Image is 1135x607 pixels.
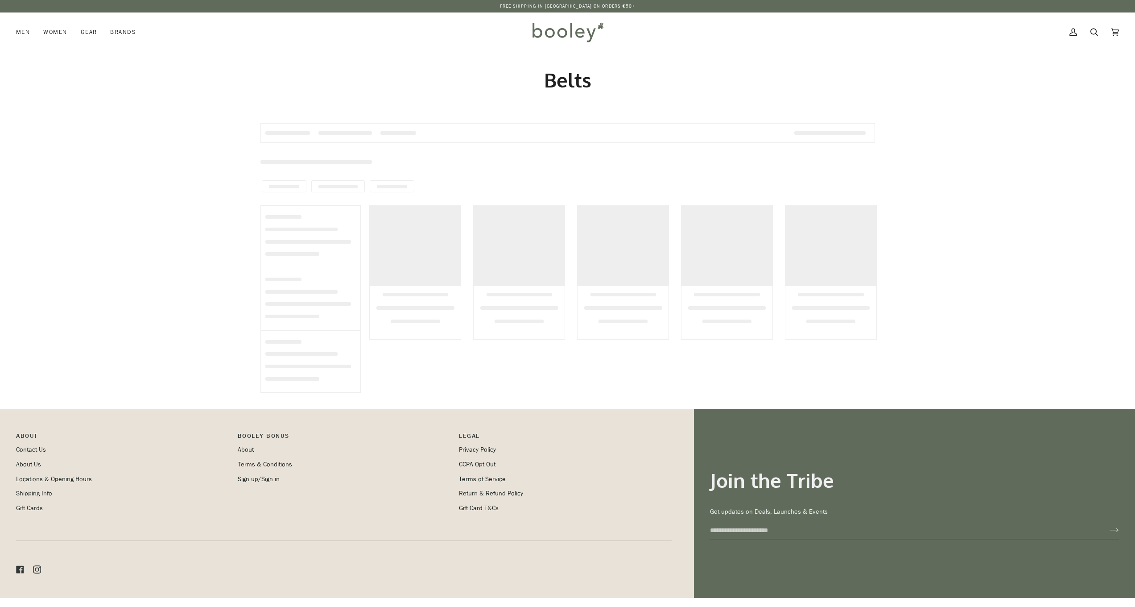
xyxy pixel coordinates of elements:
[74,12,104,52] a: Gear
[459,460,495,469] a: CCPA Opt Out
[43,28,67,37] span: Women
[459,475,506,483] a: Terms of Service
[238,460,292,469] a: Terms & Conditions
[238,475,280,483] a: Sign up/Sign in
[500,3,636,10] p: Free Shipping in [GEOGRAPHIC_DATA] on Orders €50+
[459,504,499,512] a: Gift Card T&Cs
[528,19,607,45] img: Booley
[37,12,74,52] a: Women
[16,445,46,454] a: Contact Us
[103,12,143,52] a: Brands
[16,504,43,512] a: Gift Cards
[459,489,523,498] a: Return & Refund Policy
[260,68,875,92] h1: Belts
[459,431,672,445] p: Pipeline_Footer Sub
[710,468,1119,493] h3: Join the Tribe
[16,28,30,37] span: Men
[81,28,97,37] span: Gear
[459,445,496,454] a: Privacy Policy
[16,475,92,483] a: Locations & Opening Hours
[110,28,136,37] span: Brands
[710,522,1095,539] input: your-email@example.com
[1095,523,1119,537] button: Join
[16,12,37,52] a: Men
[16,460,41,469] a: About Us
[238,445,254,454] a: About
[710,507,1119,517] p: Get updates on Deals, Launches & Events
[238,431,450,445] p: Booley Bonus
[16,489,52,498] a: Shipping Info
[16,431,229,445] p: Pipeline_Footer Main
